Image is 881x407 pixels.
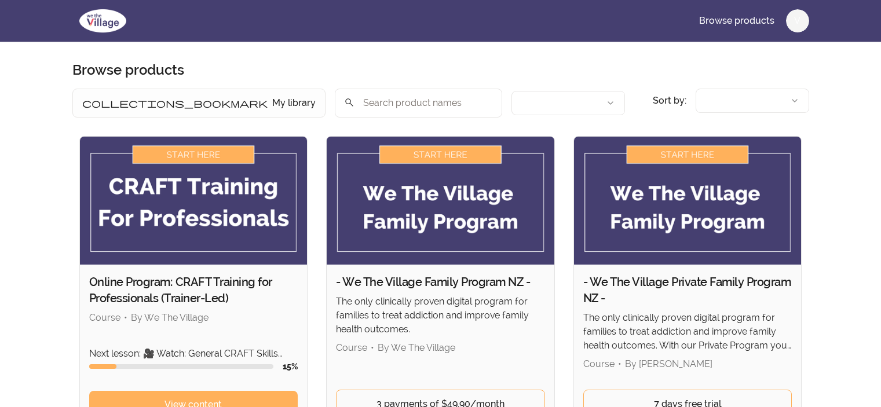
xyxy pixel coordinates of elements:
[72,61,184,79] h1: Browse products
[690,7,809,35] nav: Main
[89,274,298,306] h2: Online Program: CRAFT Training for Professionals (Trainer-Led)
[696,89,809,113] button: Product sort options
[327,137,554,265] img: Product image for - We The Village Family Program NZ -
[511,91,625,115] button: Filter by author
[80,137,308,265] img: Product image for Online Program: CRAFT Training for Professionals (Trainer-Led)
[72,7,133,35] img: We The Village logo
[583,358,615,369] span: Course
[335,89,502,118] input: Search product names
[89,347,298,361] p: Next lesson: 🎥 Watch: General CRAFT Skills Checklist
[690,7,784,35] a: Browse products
[336,274,545,290] h2: - We The Village Family Program NZ -
[89,364,274,369] div: Course progress
[618,358,622,369] span: •
[625,358,712,369] span: By [PERSON_NAME]
[786,9,809,32] button: V
[89,312,120,323] span: Course
[371,342,374,353] span: •
[574,137,802,265] img: Product image for - We The Village Private Family Program NZ -
[283,362,298,371] span: 15 %
[583,274,792,306] h2: - We The Village Private Family Program NZ -
[124,312,127,323] span: •
[336,342,367,353] span: Course
[378,342,455,353] span: By We The Village
[344,94,354,111] span: search
[336,295,545,336] p: The only clinically proven digital program for families to treat addiction and improve family hea...
[82,96,268,110] span: collections_bookmark
[72,89,326,118] button: Filter by My library
[653,95,686,106] span: Sort by:
[583,311,792,353] p: The only clinically proven digital program for families to treat addiction and improve family hea...
[131,312,209,323] span: By We The Village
